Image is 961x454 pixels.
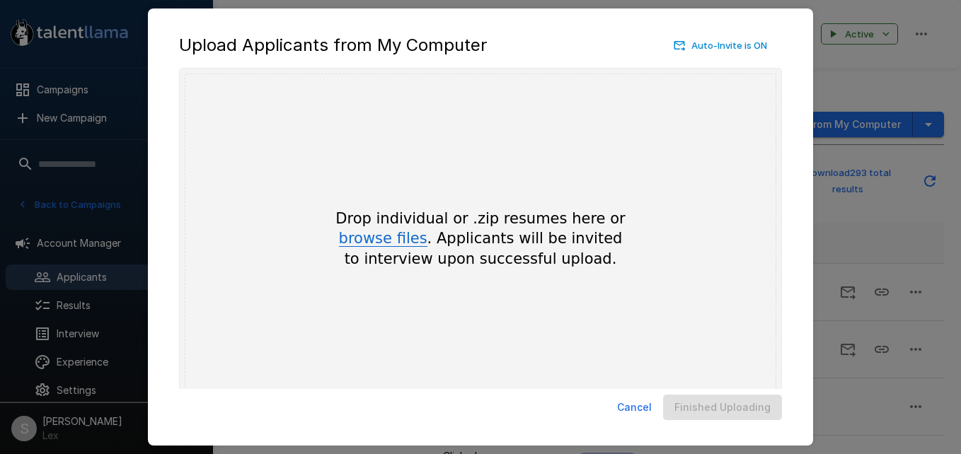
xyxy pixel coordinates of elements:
button: Auto-Invite is ON [671,35,771,57]
button: browse files [339,231,427,247]
div: Drop individual or .zip resumes here or . Applicants will be invited to interview upon successful... [311,209,650,269]
button: Cancel [611,395,657,421]
div: Upload Applicants from My Computer [179,34,782,57]
div: Uppy Dashboard [179,68,782,421]
span: Uppy [497,388,518,397]
a: Powered byUppy [443,388,517,397]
